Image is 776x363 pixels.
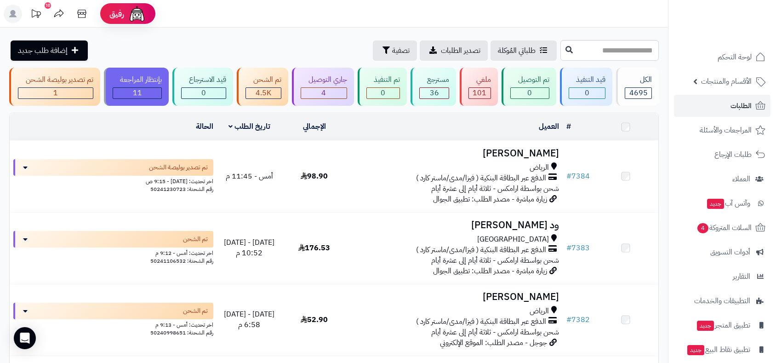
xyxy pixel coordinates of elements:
a: العميل [539,121,559,132]
a: مسترجع 36 [409,68,458,106]
span: 52.90 [301,314,328,325]
span: تم تصدير بوليصة الشحن [149,163,208,172]
span: لوحة التحكم [718,51,752,63]
span: جديد [687,345,704,355]
span: # [566,171,571,182]
span: 98.90 [301,171,328,182]
div: مسترجع [419,75,449,85]
div: اخر تحديث: أمس - 9:13 م [13,319,213,329]
span: [GEOGRAPHIC_DATA] [477,234,549,245]
div: 4541 [246,88,281,98]
div: 11 [113,88,162,98]
a: التطبيقات والخدمات [674,290,770,312]
div: 101 [469,88,491,98]
a: تم الشحن 4.5K [235,68,290,106]
div: تم التنفيذ [366,75,400,85]
a: تم التنفيذ 0 [356,68,409,106]
div: تم تصدير بوليصة الشحن [18,75,93,85]
span: الرياض [530,162,549,173]
span: # [566,314,571,325]
span: 36 [430,87,439,98]
a: تطبيق نقاط البيعجديد [674,339,770,361]
div: 0 [511,88,549,98]
a: طلباتي المُوكلة [491,40,557,61]
a: الكل4695 [614,68,661,106]
a: #7382 [566,314,590,325]
a: بإنتظار المراجعة 11 [102,68,171,106]
a: # [566,121,571,132]
div: اخر تحديث: [DATE] - 9:15 ص [13,176,213,185]
button: تصفية [373,40,417,61]
span: التقارير [733,270,750,283]
span: 11 [133,87,142,98]
span: 176.53 [298,242,330,254]
span: تم الشحن [183,235,208,244]
span: جوجل - مصدر الطلب: الموقع الإلكتروني [440,337,547,348]
span: 4.5K [256,87,271,98]
a: تم تصدير بوليصة الشحن 1 [7,68,102,106]
span: العملاء [732,173,750,185]
a: ملغي 101 [458,68,500,106]
a: تم التوصيل 0 [500,68,558,106]
span: جديد [707,199,724,209]
div: 10 [45,2,51,9]
span: الدفع عبر البطاقة البنكية ( فيزا/مدى/ماستر كارد ) [416,173,546,184]
a: تاريخ الطلب [228,121,270,132]
a: وآتس آبجديد [674,192,770,214]
span: شحن بواسطة ارامكس - ثلاثة أيام إلى عشرة أيام [431,327,559,338]
span: تصفية [392,45,410,56]
span: الأقسام والمنتجات [701,75,752,88]
div: بإنتظار المراجعة [113,75,162,85]
div: قيد الاسترجاع [181,75,226,85]
a: جاري التوصيل 4 [290,68,356,106]
span: 101 [473,87,486,98]
a: إضافة طلب جديد [11,40,88,61]
span: إضافة طلب جديد [18,45,68,56]
h3: ود [PERSON_NAME] [350,220,559,230]
a: تصدير الطلبات [420,40,488,61]
span: الرياض [530,306,549,317]
div: 0 [569,88,605,98]
span: أمس - 11:45 م [226,171,273,182]
span: الطلبات [730,99,752,112]
span: تصدير الطلبات [441,45,480,56]
img: logo-2.png [713,23,767,42]
span: تطبيق نقاط البيع [686,343,750,356]
a: #7383 [566,242,590,254]
div: 1 [18,88,93,98]
span: رقم الشحنة: 50241230723 [150,185,213,193]
span: 4 [697,223,708,233]
span: أدوات التسويق [710,246,750,259]
span: 4 [321,87,326,98]
div: 4 [301,88,347,98]
div: قيد التنفيذ [569,75,606,85]
span: شحن بواسطة ارامكس - ثلاثة أيام إلى عشرة أيام [431,255,559,266]
span: التطبيقات والخدمات [694,294,750,307]
div: Open Intercom Messenger [14,327,36,349]
a: السلات المتروكة4 [674,217,770,239]
a: الإجمالي [303,121,326,132]
div: الكل [625,75,652,85]
a: التقارير [674,265,770,288]
span: زيارة مباشرة - مصدر الطلب: تطبيق الجوال [433,194,547,205]
span: رقم الشحنة: 50240998651 [150,328,213,337]
div: تم التوصيل [510,75,549,85]
a: تطبيق المتجرجديد [674,314,770,336]
a: أدوات التسويق [674,241,770,263]
a: طلبات الإرجاع [674,144,770,166]
span: السلات المتروكة [696,221,752,234]
div: جاري التوصيل [301,75,347,85]
a: المراجعات والأسئلة [674,119,770,141]
span: تم الشحن [183,306,208,316]
span: تطبيق المتجر [696,319,750,332]
span: # [566,242,571,254]
span: الدفع عبر البطاقة البنكية ( فيزا/مدى/ماستر كارد ) [416,245,546,255]
a: الطلبات [674,95,770,117]
span: [DATE] - [DATE] 10:52 م [224,237,274,259]
span: الدفع عبر البطاقة البنكية ( فيزا/مدى/ماستر كارد ) [416,317,546,327]
div: اخر تحديث: أمس - 9:12 م [13,248,213,257]
span: 0 [381,87,385,98]
a: #7384 [566,171,590,182]
a: تحديثات المنصة [24,5,47,25]
span: [DATE] - [DATE] 6:58 م [224,309,274,330]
